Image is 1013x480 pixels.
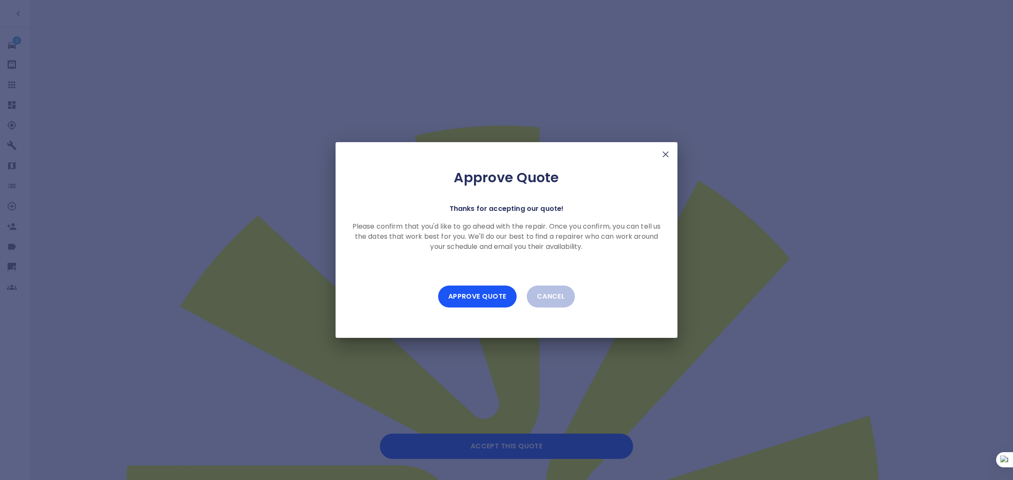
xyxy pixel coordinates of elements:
[527,286,575,307] button: Cancel
[349,169,664,186] h2: Approve Quote
[450,203,564,215] p: Thanks for accepting our quote!
[438,286,517,307] button: Approve Quote
[661,149,671,159] img: X Mark
[349,221,664,252] p: Please confirm that you'd like to go ahead with the repair. Once you confirm, you can tell us the...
